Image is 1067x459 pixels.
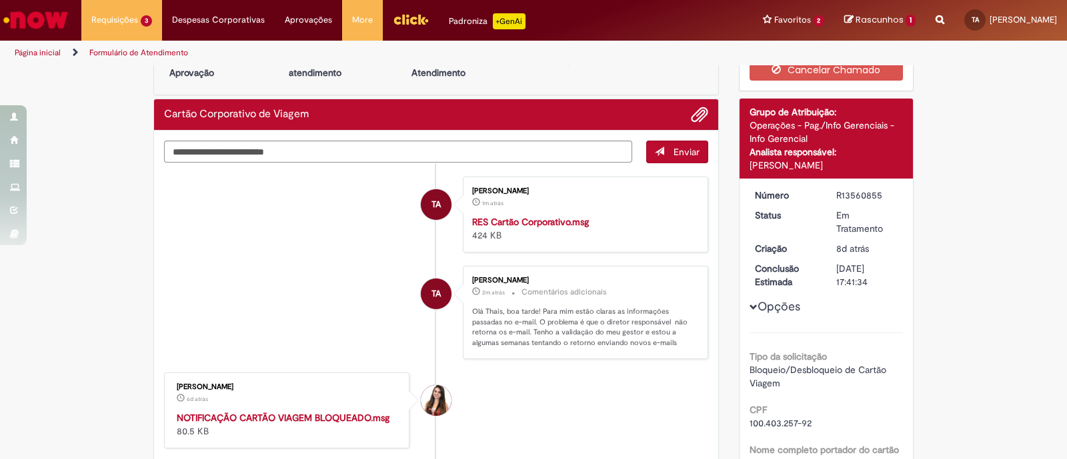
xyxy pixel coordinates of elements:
[814,15,825,27] span: 2
[10,41,702,65] ul: Trilhas de página
[750,105,904,119] div: Grupo de Atribuição:
[472,276,694,284] div: [PERSON_NAME]
[844,14,916,27] a: Rascunhos
[750,417,812,429] span: 100.403.257-92
[745,242,827,255] dt: Criação
[352,13,373,27] span: More
[177,411,399,438] div: 80.5 KB
[89,47,188,58] a: Formulário de Atendimento
[285,13,332,27] span: Aprovações
[750,59,904,81] button: Cancelar Chamado
[15,47,61,58] a: Página inicial
[774,13,811,27] span: Favoritos
[177,412,389,424] a: NOTIFICAÇÃO CARTÃO VIAGEM BLOQUEADO.msg
[431,278,441,310] span: TA
[745,209,827,222] dt: Status
[906,15,916,27] span: 1
[164,141,632,163] textarea: Digite sua mensagem aqui...
[836,189,898,202] div: R13560855
[674,146,700,158] span: Enviar
[177,383,399,391] div: [PERSON_NAME]
[393,9,429,29] img: click_logo_yellow_360x200.png
[187,395,208,403] span: 6d atrás
[421,385,451,416] div: Thais Dos Santos
[187,395,208,403] time: 26/09/2025 11:19:01
[521,286,607,298] small: Comentários adicionais
[646,141,708,163] button: Enviar
[691,106,708,123] button: Adicionar anexos
[750,145,904,159] div: Analista responsável:
[750,350,827,362] b: Tipo da solicitação
[283,53,347,79] p: Aguardando atendimento
[745,189,827,202] dt: Número
[91,13,138,27] span: Requisições
[493,13,525,29] p: +GenAi
[990,14,1057,25] span: [PERSON_NAME]
[431,189,441,221] span: TA
[164,109,309,121] h2: Cartão Corporativo de Viagem Histórico de tíquete
[1,7,70,33] img: ServiceNow
[836,209,898,235] div: Em Tratamento
[406,53,471,79] p: Em Atendimento
[750,364,889,389] span: Bloqueio/Desbloqueio de Cartão Viagem
[472,215,694,242] div: 424 KB
[159,53,224,79] p: Aguardando Aprovação
[421,278,451,309] div: Tiago De Lima Azevedo
[750,159,904,172] div: [PERSON_NAME]
[836,262,898,288] div: [DATE] 17:41:34
[482,199,503,207] span: 1m atrás
[836,242,898,255] div: 23/09/2025 18:19:12
[750,119,904,145] div: Operações - Pag./Info Gerenciais - Info Gerencial
[472,187,694,195] div: [PERSON_NAME]
[482,199,503,207] time: 01/10/2025 12:51:16
[472,216,589,228] a: RES Cartão Corporativo.msg
[972,15,979,24] span: TA
[449,13,525,29] div: Padroniza
[421,189,451,220] div: Tiago De Lima Azevedo
[750,404,767,416] b: CPF
[856,13,904,26] span: Rascunhos
[141,15,152,27] span: 3
[836,242,869,254] time: 23/09/2025 18:19:12
[172,13,265,27] span: Despesas Corporativas
[750,444,899,456] b: Nome completo portador do cartão
[472,306,694,348] p: Olá Thais, boa tarde! Para mim estão claras as informações passadas no e-mail. O problema é que o...
[836,242,869,254] span: 8d atrás
[745,262,827,288] dt: Conclusão Estimada
[482,288,505,296] time: 01/10/2025 12:49:57
[482,288,505,296] span: 2m atrás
